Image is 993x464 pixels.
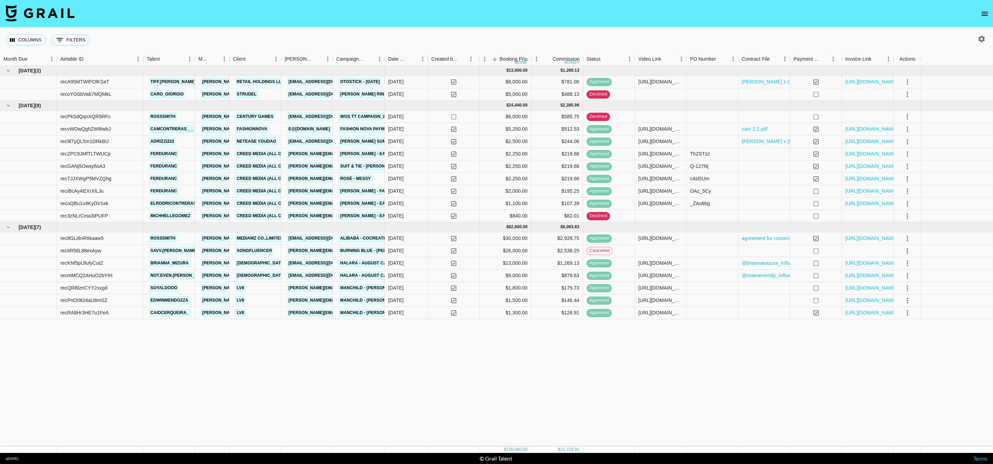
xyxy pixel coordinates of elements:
div: $ [506,68,509,73]
span: approved [587,188,612,194]
div: Airtable ID [57,52,143,66]
a: [PERSON_NAME] - Easy Lover [338,199,408,208]
a: [PERSON_NAME][EMAIL_ADDRESS][DOMAIN_NAME] [200,125,313,133]
span: approved [587,138,612,145]
div: https://www.tiktok.com/@tiff.jeffcoat/video/7512572810393439519?_r=1&_t=ZP-8wxfnWGDmrm [638,78,683,85]
a: caiocerqueira_ [149,309,190,317]
button: Menu [883,54,894,64]
a: [PERSON_NAME][EMAIL_ADDRESS][DOMAIN_NAME] [287,174,399,183]
button: Sort [872,54,881,64]
a: tiff.[PERSON_NAME] [149,78,197,86]
a: NetEase YouDao [235,137,278,146]
a: Songfluencer [235,246,274,255]
div: Created by Grail Team [428,52,480,66]
div: 11/06/2025 [388,150,404,157]
a: [URL][DOMAIN_NAME] [845,235,897,242]
div: Status [587,52,601,66]
div: $781.00 [531,76,583,88]
div: $195.25 [531,185,583,198]
a: Manchild - [PERSON_NAME] [338,296,404,305]
button: Sort [83,54,93,64]
div: $5,000.00 [480,88,531,101]
div: 26/06/2025 [388,188,404,194]
a: LV8 [235,309,246,317]
a: [EMAIL_ADDRESS][DOMAIN_NAME] [287,78,364,86]
div: https://www.instagram.com/reel/DLbTIvZoXl8/?igsh=aXIwb2llMmlsMjFx [638,163,683,170]
div: c4st5Um [690,175,709,182]
a: ferduranc [149,162,179,171]
div: $2,000.00 [480,185,531,198]
a: [EMAIL_ADDRESS][DOMAIN_NAME] [287,112,364,121]
button: select merge strategy [902,210,913,222]
button: Sort [601,54,610,64]
div: recvWDwQghZWl6wbJ [60,125,111,132]
a: adrizzi222 [149,137,176,146]
a: [URL][DOMAIN_NAME] [845,125,897,132]
a: Strudel [235,90,258,99]
button: Sort [543,54,552,64]
span: [DATE] [19,224,35,231]
button: Sort [28,54,37,64]
div: $219.66 [531,160,583,173]
div: 82,600.00 [509,224,528,230]
button: Menu [531,54,542,64]
a: Creed Media (All Campaigns) [235,150,307,158]
span: ( 9 ) [35,102,41,109]
span: approved [587,200,612,207]
span: approved [587,235,612,242]
a: Creed Media (All Campaigns) [235,162,307,171]
div: Payment Sent [794,52,820,66]
a: ferduranc [149,187,179,195]
a: Fashion Nova paymnet 2/2 [338,125,402,133]
div: https://www.instagram.com/reel/DLWvesxu-ma/ [638,175,683,182]
span: declined [587,91,610,98]
div: PO Number [690,52,716,66]
div: Actions [899,52,916,66]
a: [PERSON_NAME] Ring 2025 [338,90,400,99]
a: rosssmith [149,112,177,121]
div: $26,000.00 [480,245,531,257]
button: select merge strategy [902,161,913,172]
a: caro_giorgio [149,90,185,99]
a: [URL][DOMAIN_NAME] [845,272,897,279]
a: Creed Media (All Campaigns) [235,187,307,195]
span: declined [587,213,610,219]
div: https://www.tiktok.com/@rosssmith/video/7526306516945603854 [638,235,683,242]
a: [URL][DOMAIN_NAME] [845,150,897,157]
a: [PERSON_NAME][EMAIL_ADDRESS][DOMAIN_NAME] [287,296,399,305]
div: $30,000.00 [480,232,531,245]
a: [PERSON_NAME][EMAIL_ADDRESS][DOMAIN_NAME] [200,90,313,99]
div: $585.75 [531,111,583,123]
div: Contract File [738,52,790,66]
button: Menu [625,54,635,64]
span: ( 2 ) [35,67,41,74]
a: LV8 [235,296,246,305]
div: $82.01 [531,210,583,222]
a: [EMAIL_ADDRESS][DOMAIN_NAME] [287,259,364,268]
a: Creed Media (All Campaigns) [235,199,307,208]
span: declined [587,113,610,120]
a: elrodricontrerass [149,199,201,208]
a: [PERSON_NAME][EMAIL_ADDRESS][DOMAIN_NAME] [200,259,313,268]
div: Payment Sent [790,52,842,66]
a: Otostick - [DATE] [338,78,382,86]
a: Retail Holdings LLC [235,78,286,86]
button: Menu [185,54,195,64]
span: [DATE] [19,102,35,109]
a: Terms [973,455,987,462]
a: [URL][DOMAIN_NAME] [845,163,897,170]
button: Menu [47,54,57,64]
div: $ [560,224,563,230]
a: [PERSON_NAME][EMAIL_ADDRESS][DOMAIN_NAME] [287,187,399,195]
div: Manager [195,52,229,66]
button: Sort [661,54,671,64]
button: open drawer [978,7,992,21]
button: select merge strategy [902,233,913,244]
a: [URL][DOMAIN_NAME] [845,309,897,316]
button: Menu [728,54,738,64]
button: hide children [3,222,13,232]
div: recPkSdQqnXQR5RFc [60,113,111,120]
a: brianna_mizura [149,259,190,268]
a: ROSÉ - Messy [338,174,372,183]
div: 10/06/2025 [388,200,404,207]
